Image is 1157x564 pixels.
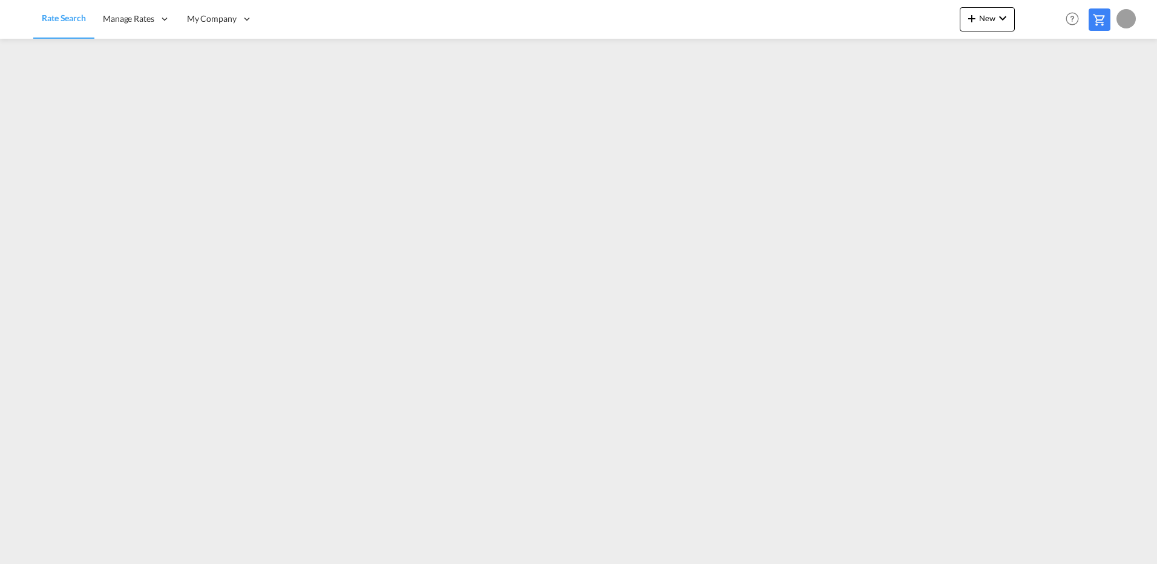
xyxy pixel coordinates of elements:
md-icon: icon-plus 400-fg [965,11,979,25]
button: icon-plus 400-fgNewicon-chevron-down [960,7,1015,31]
span: My Company [187,13,237,25]
span: Manage Rates [103,13,154,25]
span: New [965,13,1010,23]
md-icon: icon-chevron-down [995,11,1010,25]
span: Rate Search [42,13,86,23]
div: Help [1062,8,1089,30]
span: Help [1062,8,1083,29]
